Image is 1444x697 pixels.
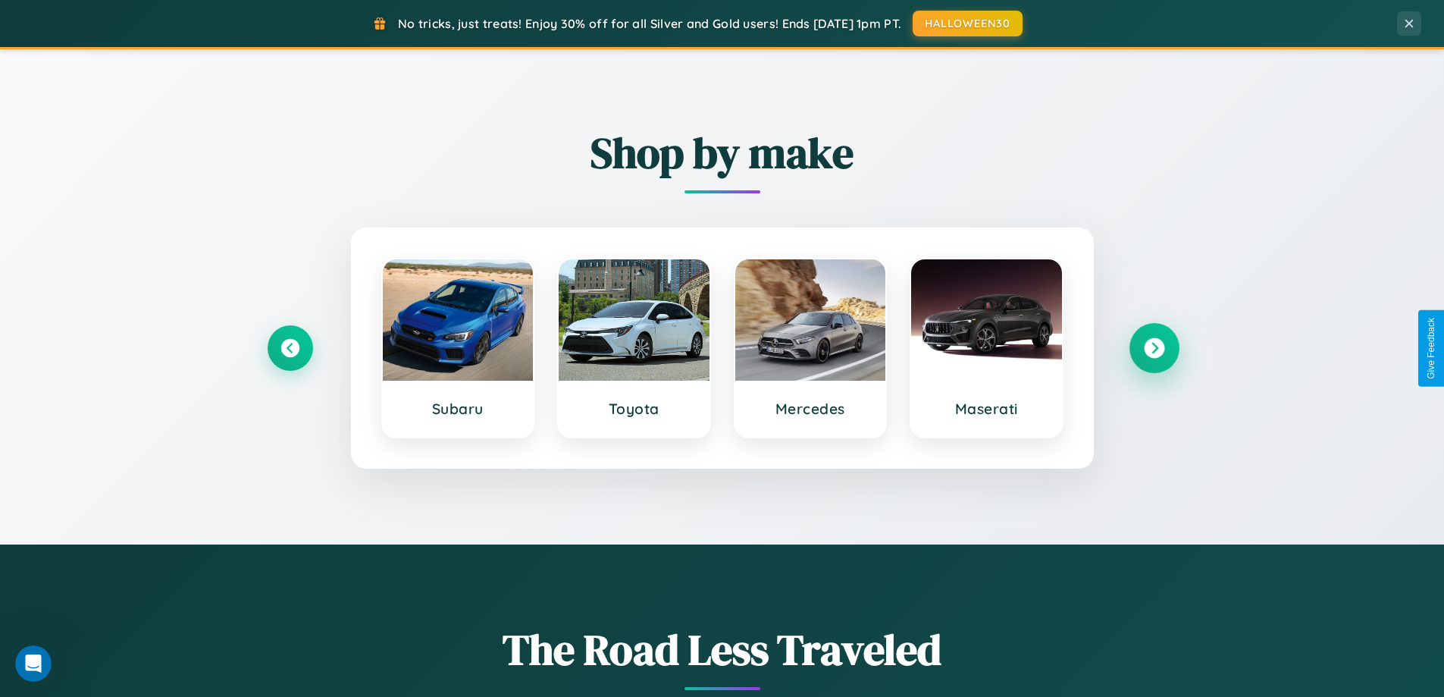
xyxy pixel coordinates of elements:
[15,645,52,682] iframe: Intercom live chat
[398,400,518,418] h3: Subaru
[268,620,1177,679] h1: The Road Less Traveled
[750,400,871,418] h3: Mercedes
[1426,318,1436,379] div: Give Feedback
[398,16,901,31] span: No tricks, just treats! Enjoy 30% off for all Silver and Gold users! Ends [DATE] 1pm PT.
[268,124,1177,182] h2: Shop by make
[926,400,1047,418] h3: Maserati
[913,11,1023,36] button: HALLOWEEN30
[574,400,694,418] h3: Toyota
